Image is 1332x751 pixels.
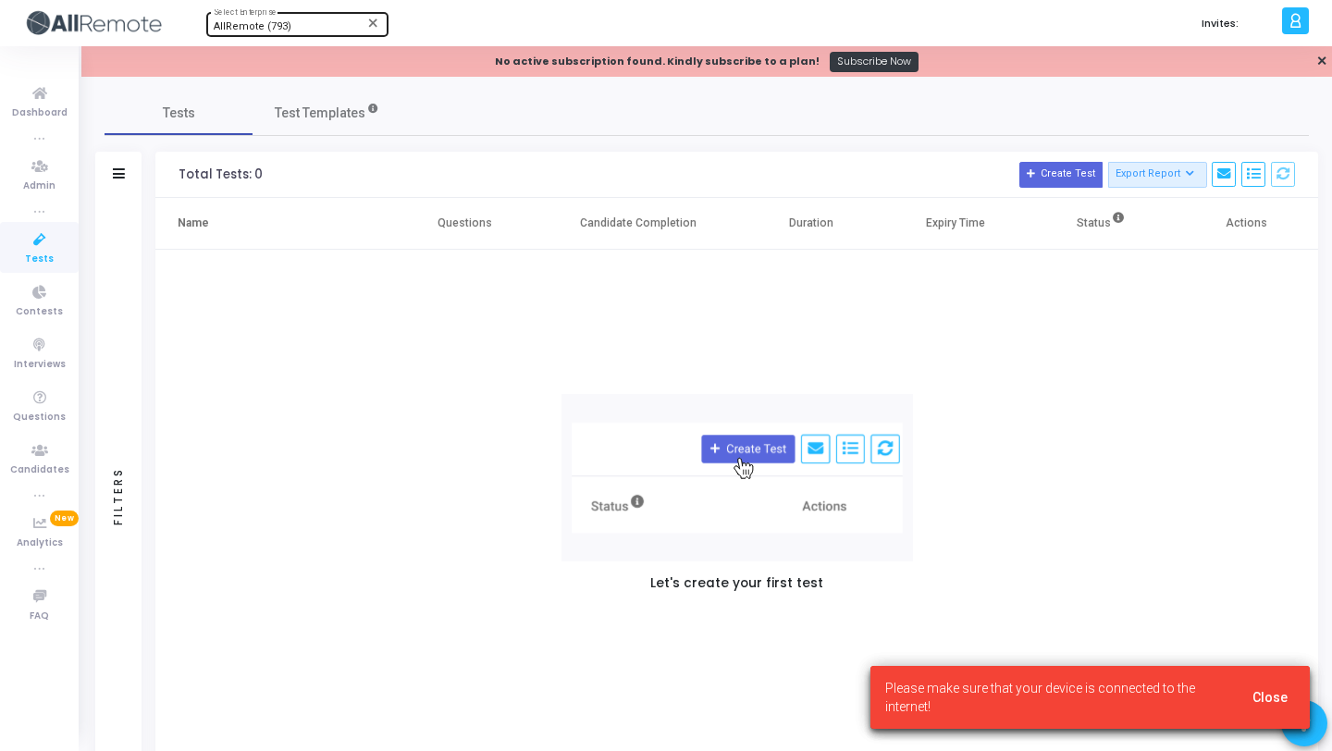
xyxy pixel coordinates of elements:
[495,54,820,69] div: No active subscription found. Kindly subscribe to a plan!
[155,198,393,250] th: Name
[1019,162,1103,188] button: Create Test
[885,679,1230,716] span: Please make sure that your device is connected to the internet!
[739,198,883,250] th: Duration
[110,394,127,597] div: Filters
[163,104,195,123] span: Tests
[12,105,68,121] span: Dashboard
[1316,52,1327,71] a: ✕
[25,252,54,267] span: Tests
[50,511,79,526] span: New
[30,609,49,624] span: FAQ
[1108,162,1207,188] button: Export Report
[366,16,381,31] mat-icon: Clear
[14,357,66,373] span: Interviews
[23,5,162,42] img: logo
[13,410,66,425] span: Questions
[23,179,55,194] span: Admin
[393,198,537,250] th: Questions
[1174,198,1318,250] th: Actions
[214,20,291,32] span: AllRemote (793)
[16,304,63,320] span: Contests
[179,167,263,182] div: Total Tests: 0
[1252,690,1288,705] span: Close
[1028,198,1174,250] th: Status
[17,536,63,551] span: Analytics
[536,198,739,250] th: Candidate Completion
[275,104,365,123] span: Test Templates
[650,576,823,592] h5: Let's create your first test
[561,394,913,561] img: new test/contest
[830,52,919,72] a: Subscribe Now
[883,198,1028,250] th: Expiry Time
[1202,16,1239,31] label: Invites:
[10,462,69,478] span: Candidates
